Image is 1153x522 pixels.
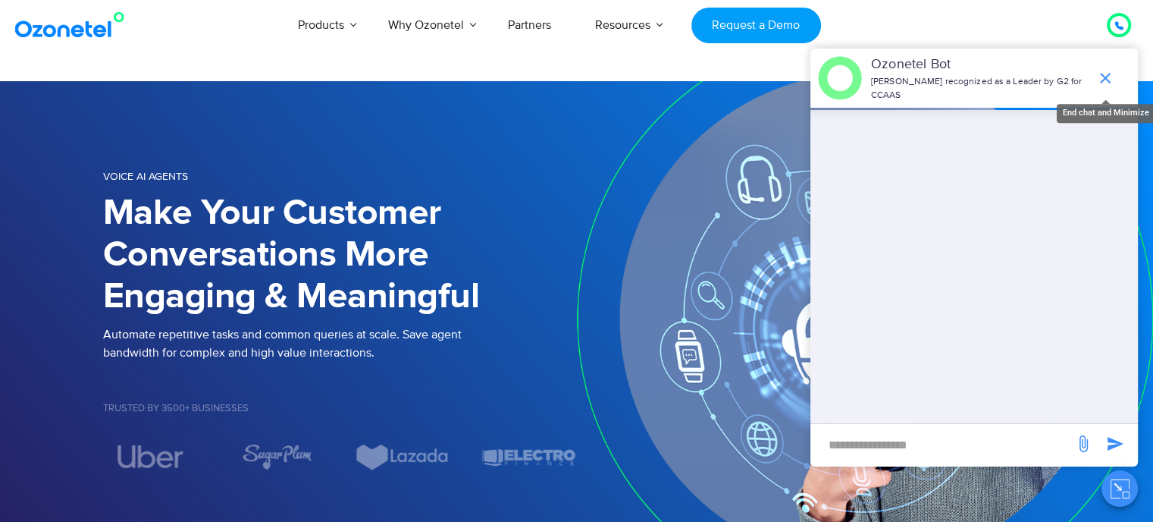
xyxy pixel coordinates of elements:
span: send message [1068,429,1098,459]
p: Automate repetitive tasks and common queries at scale. Save agent bandwidth for complex and high ... [103,325,577,362]
span: end chat or minimize [1090,63,1120,93]
span: send message [1100,429,1130,459]
img: Lazada [355,444,450,470]
div: 6 / 7 [355,444,450,470]
span: Voice AI Agents [103,170,188,183]
button: Close chat [1101,470,1138,507]
div: Image Carousel [103,444,577,470]
div: 4 / 7 [103,445,199,468]
img: sugarplum [241,444,312,470]
img: electro [481,444,577,470]
img: header [818,56,862,100]
div: new-msg-input [818,432,1067,459]
img: uber [117,445,183,468]
h1: Make Your Customer Conversations More Engaging & Meaningful [103,193,577,318]
h5: Trusted by 3500+ Businesses [103,404,577,414]
p: [PERSON_NAME] recognized as a Leader by G2 for CCAAS [871,75,1089,102]
div: 7 / 7 [481,444,576,470]
div: 5 / 7 [229,444,324,470]
a: Request a Demo [691,8,821,43]
p: Ozonetel Bot [871,55,1089,75]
